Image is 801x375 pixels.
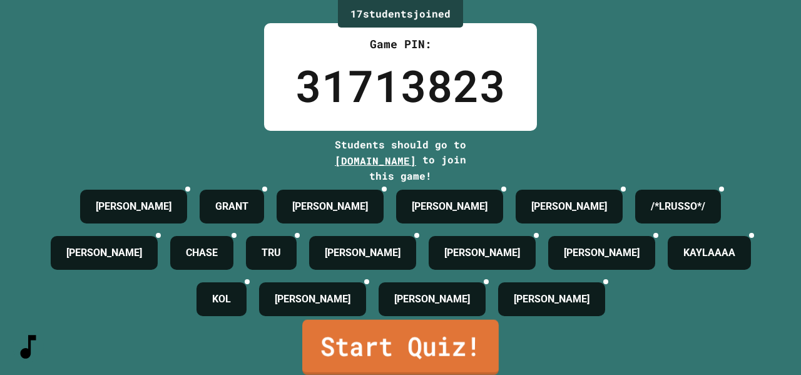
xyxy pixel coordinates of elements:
h4: [PERSON_NAME] [444,245,520,260]
h4: [PERSON_NAME] [275,292,350,307]
h4: GRANT [215,199,248,214]
div: Game PIN: [295,36,506,53]
h4: [PERSON_NAME] [514,292,589,307]
h4: TRU [262,245,281,260]
h4: [PERSON_NAME] [564,245,640,260]
h4: [PERSON_NAME] [325,245,400,260]
a: Start Quiz! [302,319,499,374]
h4: KAYLAAAA [683,245,735,260]
h4: [PERSON_NAME] [412,199,487,214]
h4: /*LRUSSO*/ [651,199,705,214]
h4: [PERSON_NAME] [292,199,368,214]
h4: [PERSON_NAME] [394,292,470,307]
h4: [PERSON_NAME] [66,245,142,260]
h4: KOL [212,292,231,307]
h4: [PERSON_NAME] [96,199,171,214]
div: 31713823 [295,53,506,118]
h4: CHASE [186,245,218,260]
h4: [PERSON_NAME] [531,199,607,214]
div: Students should go to to join this game! [322,137,479,183]
span: [DOMAIN_NAME] [335,154,416,167]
